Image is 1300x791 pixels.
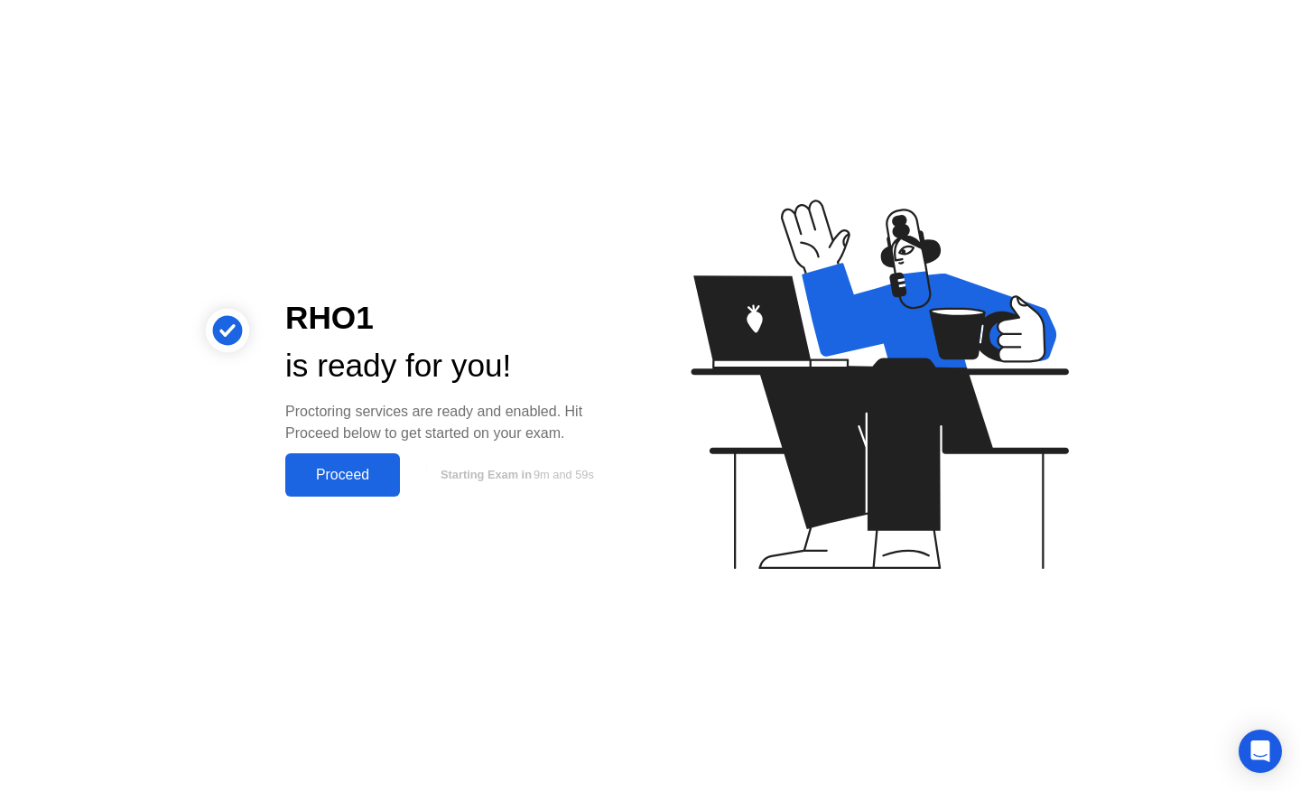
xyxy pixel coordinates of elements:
button: Starting Exam in9m and 59s [409,458,621,492]
button: Proceed [285,453,400,497]
div: RHO1 [285,294,621,342]
div: Proctoring services are ready and enabled. Hit Proceed below to get started on your exam. [285,401,621,444]
div: Proceed [291,467,395,483]
div: Open Intercom Messenger [1239,730,1282,773]
div: is ready for you! [285,342,621,390]
span: 9m and 59s [534,468,594,481]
